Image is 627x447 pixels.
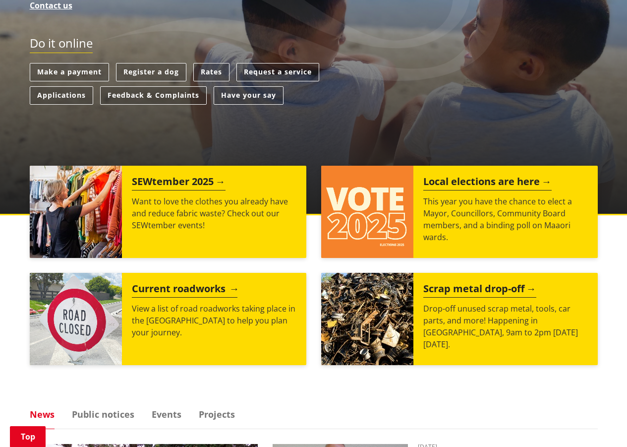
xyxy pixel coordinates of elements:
[100,86,207,105] a: Feedback & Complaints
[321,273,598,365] a: A massive pile of rusted scrap metal, including wheels and various industrial parts, under a clea...
[30,410,55,419] a: News
[30,86,93,105] a: Applications
[581,405,617,441] iframe: Messenger Launcher
[321,166,413,258] img: Vote 2025
[423,176,552,191] h2: Local elections are here
[30,166,122,258] img: SEWtember
[132,303,296,338] p: View a list of road roadworks taking place in the [GEOGRAPHIC_DATA] to help you plan your journey.
[10,426,46,447] a: Top
[152,410,181,419] a: Events
[199,410,235,419] a: Projects
[116,63,186,81] a: Register a dog
[30,166,306,258] a: SEWtember 2025 Want to love the clothes you already have and reduce fabric waste? Check out our S...
[30,63,109,81] a: Make a payment
[132,283,237,298] h2: Current roadworks
[423,303,588,350] p: Drop-off unused scrap metal, tools, car parts, and more! Happening in [GEOGRAPHIC_DATA], 9am to 2...
[321,273,413,365] img: Scrap metal collection
[30,273,122,365] img: Road closed sign
[132,195,296,231] p: Want to love the clothes you already have and reduce fabric waste? Check out our SEWtember events!
[193,63,229,81] a: Rates
[423,283,536,298] h2: Scrap metal drop-off
[30,36,93,54] h2: Do it online
[423,195,588,243] p: This year you have the chance to elect a Mayor, Councillors, Community Board members, and a bindi...
[236,63,319,81] a: Request a service
[30,273,306,365] a: Current roadworks View a list of road roadworks taking place in the [GEOGRAPHIC_DATA] to help you...
[214,86,284,105] a: Have your say
[321,166,598,258] a: Local elections are here This year you have the chance to elect a Mayor, Councillors, Community B...
[132,176,226,191] h2: SEWtember 2025
[72,410,134,419] a: Public notices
